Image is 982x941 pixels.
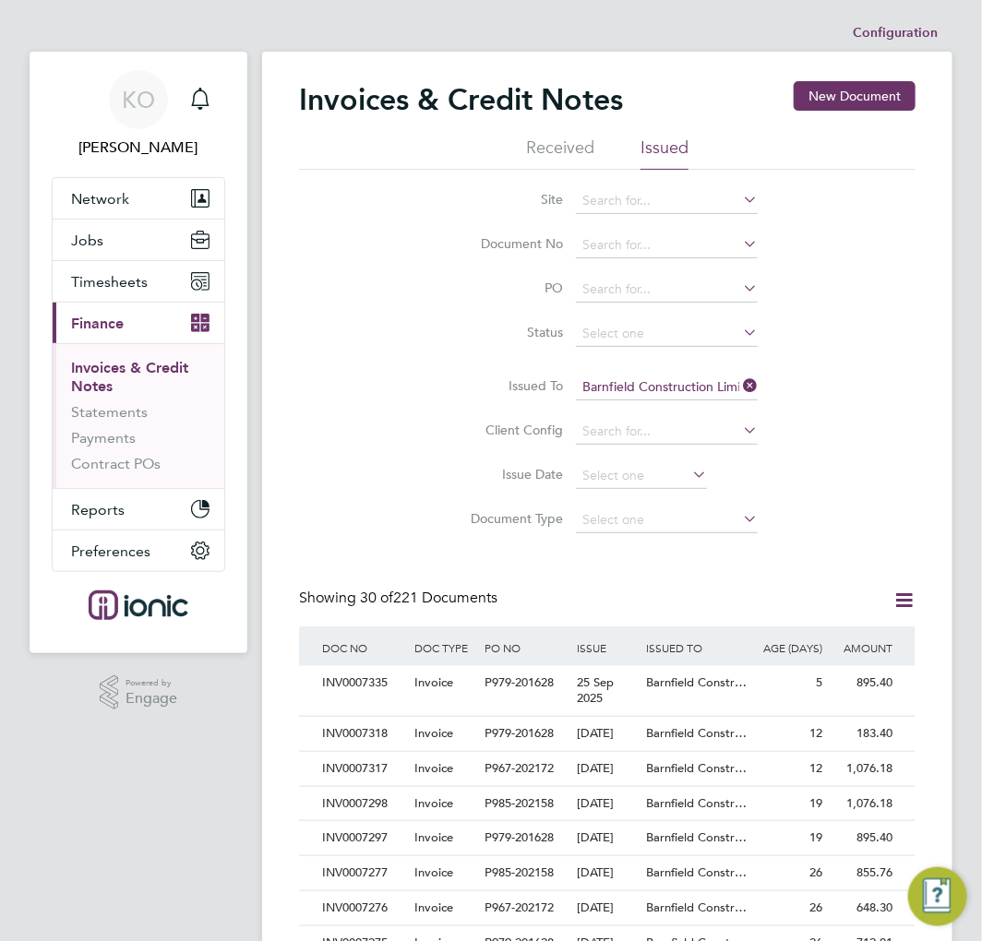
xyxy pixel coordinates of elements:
[828,666,897,700] div: 895.40
[317,787,410,821] div: INV0007298
[71,455,161,472] a: Contract POs
[647,674,748,690] span: Barnfield Constr…
[828,821,897,855] div: 895.40
[71,190,129,208] span: Network
[853,15,938,52] li: Configuration
[828,856,897,890] div: 855.76
[126,691,177,707] span: Engage
[71,232,103,249] span: Jobs
[647,899,748,915] span: Barnfield Constr…
[71,403,148,421] a: Statements
[908,867,967,926] button: Engage Resource Center
[576,463,707,489] input: Select one
[828,752,897,786] div: 1,076.18
[53,489,224,530] button: Reports
[414,725,453,741] span: Invoice
[828,626,897,693] div: AMOUNT (£)
[810,760,823,776] span: 12
[414,899,453,915] span: Invoice
[89,590,188,620] img: ionic-logo-retina.png
[457,422,563,438] label: Client Config
[572,787,641,821] div: [DATE]
[828,787,897,821] div: 1,076.18
[485,674,554,690] span: P979-201628
[572,856,641,890] div: [DATE]
[485,829,554,845] span: P979-201628
[317,717,410,751] div: INV0007318
[53,303,224,343] button: Finance
[647,725,748,741] span: Barnfield Constr…
[647,760,748,776] span: Barnfield Constr…
[572,821,641,855] div: [DATE]
[71,429,136,447] a: Payments
[457,377,563,394] label: Issued To
[52,137,225,159] span: Kirsty Owen
[576,277,758,303] input: Search for...
[53,178,224,219] button: Network
[457,280,563,296] label: PO
[485,760,554,776] span: P967-202172
[414,864,453,880] span: Invoice
[100,675,178,710] a: Powered byEngage
[576,232,758,258] input: Search for...
[299,81,623,118] h2: Invoices & Credit Notes
[572,891,641,925] div: [DATE]
[457,324,563,340] label: Status
[71,542,150,560] span: Preferences
[526,137,594,170] li: Received
[360,589,497,607] span: 221 Documents
[572,717,641,751] div: [DATE]
[576,419,758,445] input: Search for...
[576,375,758,400] input: Search for...
[71,273,148,291] span: Timesheets
[410,626,479,669] div: DOC TYPE
[572,626,641,693] div: ISSUE DATE
[647,864,748,880] span: Barnfield Constr…
[317,856,410,890] div: INV0007277
[572,752,641,786] div: [DATE]
[485,864,554,880] span: P985-202158
[71,501,125,518] span: Reports
[317,891,410,925] div: INV0007276
[457,510,563,527] label: Document Type
[810,725,823,741] span: 12
[299,589,501,608] div: Showing
[485,795,554,811] span: P985-202158
[576,507,758,533] input: Select one
[794,81,916,111] button: New Document
[53,343,224,488] div: Finance
[414,760,453,776] span: Invoice
[828,717,897,751] div: 183.40
[480,626,572,669] div: PO NO
[576,321,758,347] input: Select one
[52,590,225,620] a: Go to home page
[53,261,224,302] button: Timesheets
[414,674,453,690] span: Invoice
[126,675,177,691] span: Powered by
[641,137,689,170] li: Issued
[810,829,823,845] span: 19
[317,666,410,700] div: INV0007335
[317,821,410,855] div: INV0007297
[810,899,823,915] span: 26
[572,666,641,716] div: 25 Sep 2025
[485,899,554,915] span: P967-202172
[576,188,758,214] input: Search for...
[53,530,224,571] button: Preferences
[817,674,823,690] span: 5
[647,829,748,845] span: Barnfield Constr…
[810,795,823,811] span: 19
[53,220,224,260] button: Jobs
[317,626,410,669] div: DOC NO
[642,626,759,669] div: ISSUED TO
[758,626,827,669] div: AGE (DAYS)
[457,235,563,252] label: Document No
[457,191,563,208] label: Site
[71,315,124,332] span: Finance
[828,891,897,925] div: 648.30
[122,88,155,112] span: KO
[317,752,410,786] div: INV0007317
[485,725,554,741] span: P979-201628
[360,589,393,607] span: 30 of
[647,795,748,811] span: Barnfield Constr…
